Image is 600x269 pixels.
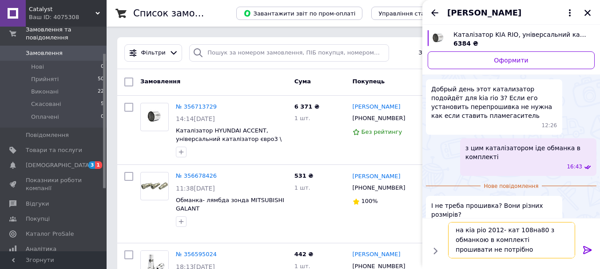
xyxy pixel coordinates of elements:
a: Каталізатор HYUNDAI ACCENT, універсальний каталізатор євро3 \ євро4 [176,127,282,150]
span: Аналітика [26,245,56,253]
span: Скасовані [31,100,61,108]
span: 11:38[DATE] [176,185,215,192]
span: 531 ₴ [294,172,314,179]
span: 442 ₴ [294,251,314,257]
span: Cума [294,78,311,85]
button: Управління статусами [371,7,453,20]
span: Виконані [31,88,59,96]
span: Каталізатор KIA RIO, універсальний каталізатор євро3 \ євро4 [453,30,588,39]
span: Оплачені [31,113,59,121]
span: Нове повідомлення [481,183,542,190]
span: 50 [98,75,104,83]
span: 22 [98,88,104,96]
span: 0 [101,63,104,71]
div: [PHONE_NUMBER] [351,182,407,194]
span: Повідомлення [26,131,69,139]
span: 1 шт. [294,115,310,121]
span: Замовлення [140,78,180,85]
h1: Список замовлень [133,8,223,19]
button: Показати кнопки [429,245,441,257]
span: Прийняті [31,75,59,83]
span: [PERSON_NAME] [447,7,521,19]
span: 5 [101,100,104,108]
span: 12:26 12.08.2025 [542,122,557,129]
span: з цим каталізатором іде обманка в комплекті [465,144,591,161]
span: Покупці [26,215,50,223]
span: 0 [101,113,104,121]
span: 1 шт. [294,184,310,191]
span: Управління статусами [378,10,446,17]
span: 14:14[DATE] [176,115,215,122]
span: Товари та послуги [26,146,82,154]
a: Переглянути товар [428,30,595,48]
span: Покупець [353,78,385,85]
span: 100% [362,198,378,204]
img: Фото товару [141,107,168,126]
button: [PERSON_NAME] [447,7,575,19]
span: Добрый день этот катализатор подойдёт для kia rio 3? Если его установить перепрошивка не нужна ка... [431,85,557,120]
a: Фото товару [140,172,169,200]
span: Каталог ProSale [26,230,74,238]
span: Нові [31,63,44,71]
span: 3 [88,161,95,169]
div: Ваш ID: 4075308 [29,13,107,21]
a: № 356713729 [176,103,217,110]
a: № 356678426 [176,172,217,179]
span: Показники роботи компанії [26,176,82,192]
span: 6 371 ₴ [294,103,319,110]
span: Фільтри [141,49,166,57]
input: Пошук за номером замовлення, ПІБ покупця, номером телефону, Email, номером накладної [189,44,389,62]
span: Збережені фільтри: [418,49,479,57]
span: [DEMOGRAPHIC_DATA] [26,161,91,169]
a: № 356595024 [176,251,217,257]
a: [PERSON_NAME] [353,172,401,181]
a: Оформити [428,51,595,69]
span: 1 [95,161,102,169]
span: Catalyst [29,5,95,13]
img: 6520844592_w640_h640_katalizator-kia-rio.jpg [430,30,446,46]
a: Обманка- лямбда зонда MITSUBISHI GALANT [176,197,284,212]
img: Фото товару [141,179,168,195]
span: Відгуки [26,200,49,208]
button: Закрити [582,8,593,18]
span: Замовлення та повідомлення [26,26,107,42]
span: 16:43 12.08.2025 [567,163,582,171]
span: Завантажити звіт по пром-оплаті [243,9,355,17]
button: Завантажити звіт по пром-оплаті [236,7,362,20]
button: Назад [429,8,440,18]
textarea: на кіа ріо 2012- кат 108на80 з обманкою в комплекті прошивати не потрібно [448,222,575,258]
a: Фото товару [140,103,169,131]
div: [PHONE_NUMBER] [351,113,407,124]
span: І не треба прошивка? Вони різних розмірів? [431,201,557,219]
a: [PERSON_NAME] [353,250,401,259]
span: Замовлення [26,49,63,57]
span: Без рейтингу [362,129,402,135]
a: [PERSON_NAME] [353,103,401,111]
span: 6384 ₴ [453,40,478,47]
